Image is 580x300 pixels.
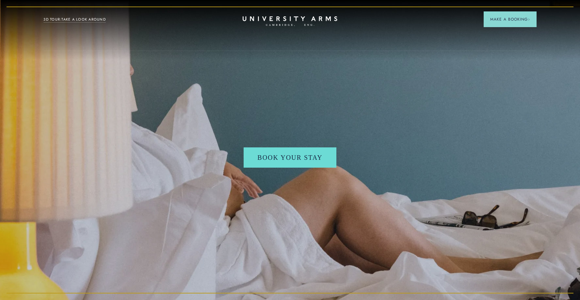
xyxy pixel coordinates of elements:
[484,11,537,27] button: Make a BookingArrow icon
[243,16,337,26] a: Home
[490,16,530,22] span: Make a Booking
[244,147,336,168] a: Book your stay
[43,17,106,23] a: 3D TOUR:TAKE A LOOK AROUND
[528,18,530,21] img: Arrow icon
